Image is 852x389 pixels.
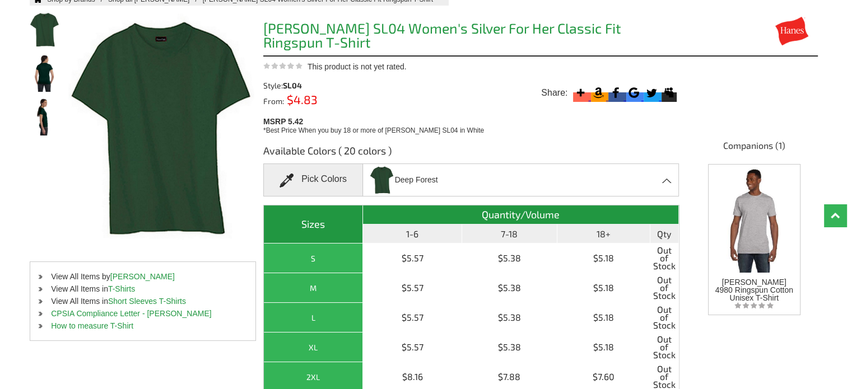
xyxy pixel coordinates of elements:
img: hanes_SL04_deep-forest.jpg [370,165,393,195]
img: Hanes SL04 Women's Silver For Her Classic Fit Ringspun T-Shirt [30,55,59,92]
div: Style: [263,82,368,90]
a: [PERSON_NAME] 4980 Ringspun Cotton Unisex T-Shirt [712,165,796,302]
img: Hanes 4980 Ringspun Cotton Unisex T-Shirt [712,165,796,273]
td: $5.38 [462,243,557,273]
span: Out of Stock [653,335,676,359]
img: Hanes SL04 Women's Silver For Her Classic Fit Ringspun T-Shirt [30,99,59,135]
td: $5.38 [462,303,557,332]
td: $5.38 [462,273,557,303]
div: From: [263,95,368,105]
div: MSRP 5.42 [263,114,683,135]
a: [PERSON_NAME] [110,272,175,281]
svg: Amazon [591,85,606,100]
li: View All Items in [30,283,255,295]
svg: Facebook [608,85,623,100]
li: View All Items in [30,295,255,307]
th: Sizes [264,205,363,243]
h1: [PERSON_NAME] SL04 Women's Silver For Her Classic Fit Ringspun T-Shirt [263,21,679,53]
span: Out of Stock [653,306,676,329]
span: Out of Stock [653,365,676,388]
th: Qty [650,224,679,243]
a: How to measure T-Shirt [51,321,133,330]
div: Pick Colors [263,163,363,196]
img: This product is not yet rated. [263,62,302,69]
svg: More [573,85,588,100]
svg: Myspace [662,85,677,100]
td: $5.18 [557,303,650,332]
a: T-Shirts [108,284,135,293]
img: Hanes SL04 Women's Silver For Her Classic Fit Ringspun T-Shirt [30,11,59,48]
svg: Twitter [644,85,659,100]
th: S [264,243,363,273]
th: 1-6 [363,224,462,243]
td: $5.57 [363,332,462,362]
a: CPSIA Compliance Letter - [PERSON_NAME] [51,309,211,318]
th: M [264,273,363,303]
th: 18+ [557,224,650,243]
span: This product is not yet rated. [308,62,407,71]
span: Share: [541,87,567,99]
a: Short Sleeves T-Shirts [108,297,186,306]
span: Out of Stock [653,246,676,270]
li: View All Items by [30,270,255,283]
span: $4.83 [284,92,318,106]
a: Top [824,204,846,227]
img: listing_empty_star.svg [734,302,774,309]
span: Deep Forest [395,170,438,190]
th: 7-18 [462,224,557,243]
td: $5.57 [363,303,462,332]
th: XL [264,332,363,362]
td: $5.18 [557,243,650,273]
img: Hanes [766,17,818,45]
th: L [264,303,363,332]
td: $5.18 [557,332,650,362]
th: Quantity/Volume [363,205,679,224]
td: $5.57 [363,243,462,273]
td: $5.57 [363,273,462,303]
h4: Companions (1) [690,139,818,157]
span: Out of Stock [653,276,676,299]
span: [PERSON_NAME] 4980 Ringspun Cotton Unisex T-Shirt [715,278,793,302]
td: $5.38 [462,332,557,362]
td: $5.18 [557,273,650,303]
svg: Google Bookmark [626,85,641,100]
span: SL04 [283,81,302,90]
h3: Available Colors ( 20 colors ) [263,144,679,163]
span: *Best Price When you buy 18 or more of [PERSON_NAME] SL04 in White [263,126,484,134]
